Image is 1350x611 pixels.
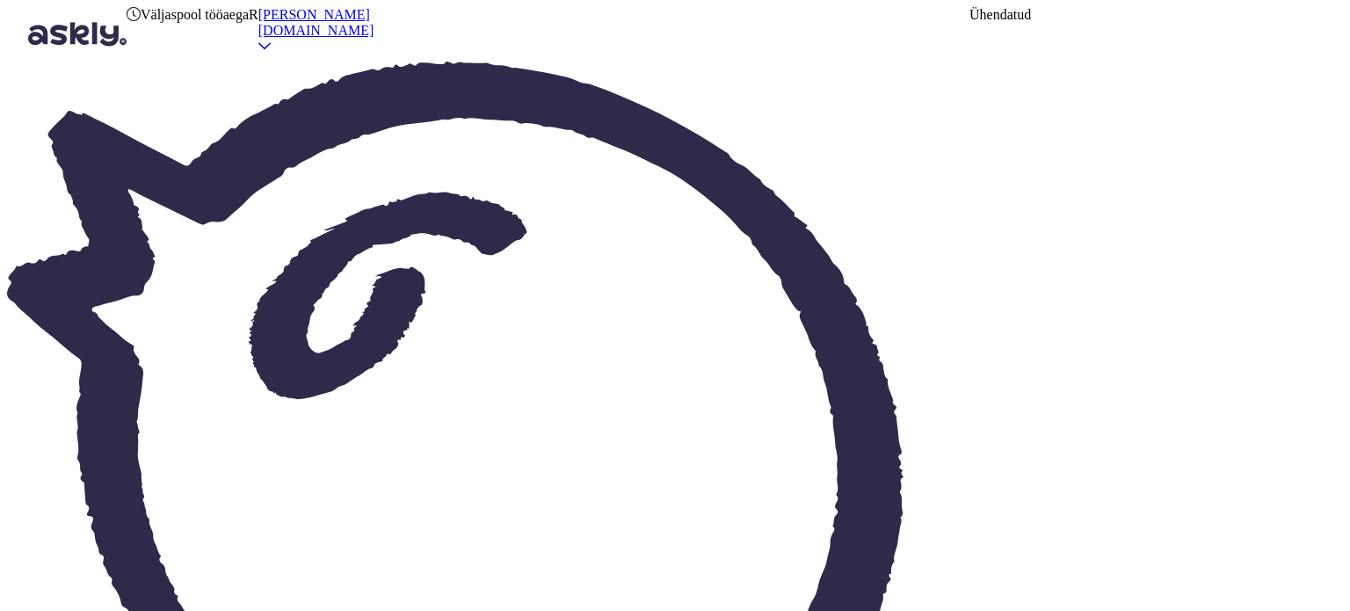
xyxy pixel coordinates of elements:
div: Ühendatud [969,7,1031,23]
div: R [249,7,258,62]
div: [DOMAIN_NAME] [258,23,374,39]
div: Väljaspool tööaega [127,7,249,23]
a: [PERSON_NAME][DOMAIN_NAME] [258,7,374,54]
div: [PERSON_NAME] [258,7,374,23]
